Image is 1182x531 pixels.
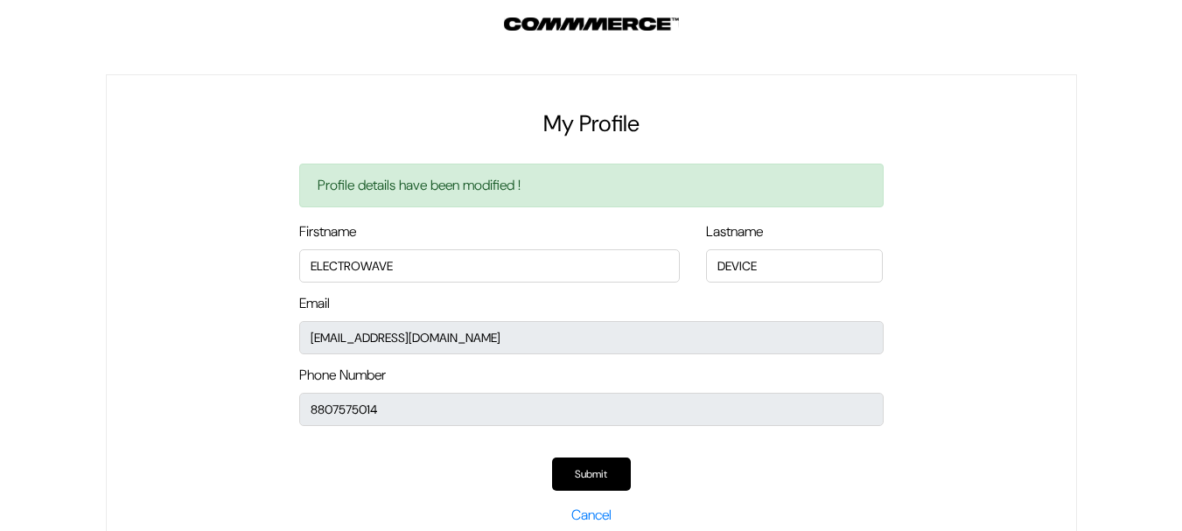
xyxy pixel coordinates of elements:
[552,458,631,491] button: Submit
[504,17,679,31] img: Outdocart
[299,221,356,242] label: Firstname
[299,393,884,426] input: Phone Number
[299,321,884,354] input: Email
[299,365,386,386] label: Phone Number
[299,249,680,283] input: First Name
[706,221,763,242] label: Lastname
[299,293,330,314] label: Email
[706,249,884,283] input: First Name
[299,110,884,137] h2: My Profile
[571,506,612,524] a: Cancel
[299,164,884,207] div: Profile details have been modified !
